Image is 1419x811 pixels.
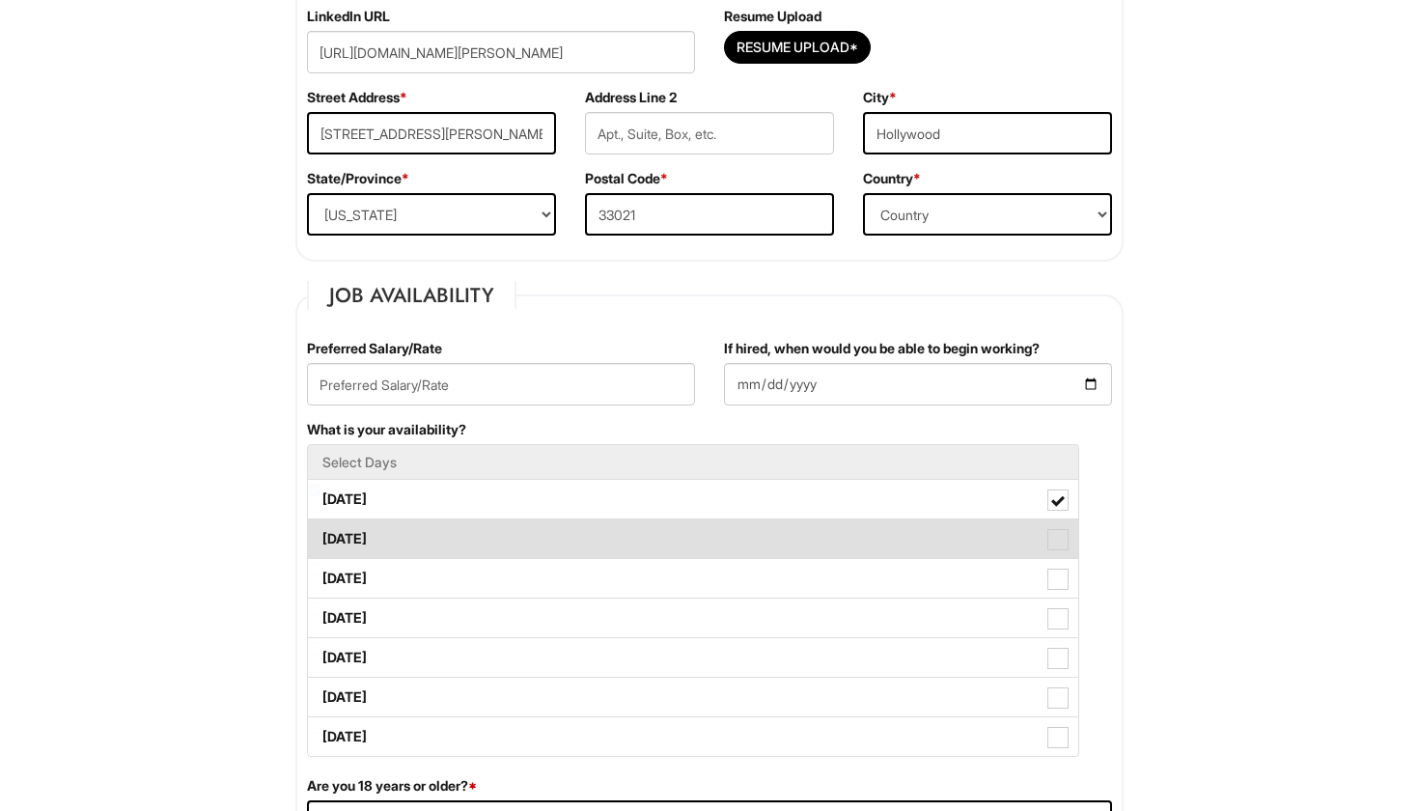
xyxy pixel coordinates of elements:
[307,88,407,107] label: Street Address
[307,281,516,310] legend: Job Availability
[863,169,921,188] label: Country
[307,339,442,358] label: Preferred Salary/Rate
[322,455,1064,469] h5: Select Days
[308,599,1078,637] label: [DATE]
[724,339,1040,358] label: If hired, when would you be able to begin working?
[307,31,695,73] input: LinkedIn URL
[307,112,556,154] input: Street Address
[307,420,466,439] label: What is your availability?
[724,7,821,26] label: Resume Upload
[308,559,1078,598] label: [DATE]
[308,638,1078,677] label: [DATE]
[307,776,477,796] label: Are you 18 years or older?
[307,169,409,188] label: State/Province
[585,193,834,236] input: Postal Code
[863,193,1112,236] select: Country
[585,112,834,154] input: Apt., Suite, Box, etc.
[585,169,668,188] label: Postal Code
[308,480,1078,518] label: [DATE]
[307,193,556,236] select: State/Province
[307,363,695,405] input: Preferred Salary/Rate
[308,717,1078,756] label: [DATE]
[863,88,897,107] label: City
[863,112,1112,154] input: City
[307,7,390,26] label: LinkedIn URL
[308,519,1078,558] label: [DATE]
[585,88,677,107] label: Address Line 2
[724,31,871,64] button: Resume Upload*Resume Upload*
[308,678,1078,716] label: [DATE]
